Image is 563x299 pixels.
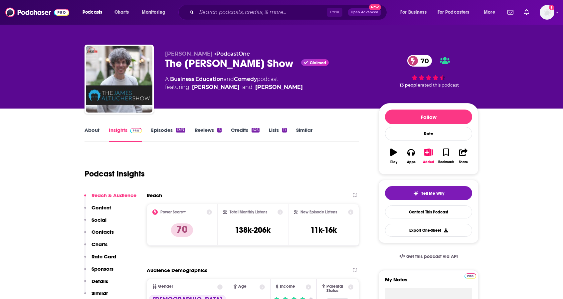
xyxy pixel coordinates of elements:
[280,284,295,289] span: Income
[151,127,185,142] a: Episodes1357
[465,272,476,279] a: Pro website
[420,83,459,88] span: rated this podcast
[300,210,337,214] h2: New Episode Listens
[549,5,554,10] svg: Add a profile image
[234,76,257,82] a: Comedy
[407,160,416,164] div: Apps
[540,5,554,20] img: User Profile
[414,55,432,67] span: 70
[84,266,113,278] button: Sponsors
[92,217,106,223] p: Social
[423,160,434,164] div: Added
[84,204,111,217] button: Content
[84,241,107,253] button: Charts
[86,46,152,113] img: The James Altucher Show
[165,51,213,57] span: [PERSON_NAME]
[396,7,435,18] button: open menu
[84,229,114,241] button: Contacts
[92,278,108,284] p: Details
[390,160,397,164] div: Play
[92,266,113,272] p: Sponsors
[231,127,260,142] a: Credits625
[407,55,432,67] a: 70
[195,127,221,142] a: Reviews5
[171,223,193,237] p: 70
[194,76,195,82] span: ,
[195,76,224,82] a: Education
[85,169,145,179] h1: Podcast Insights
[92,241,107,247] p: Charts
[92,253,116,260] p: Rate Card
[459,160,468,164] div: Share
[78,7,111,18] button: open menu
[385,186,472,200] button: tell me why sparkleTell Me Why
[255,83,303,91] div: [PERSON_NAME]
[5,6,69,19] img: Podchaser - Follow, Share and Rate Podcasts
[310,61,326,65] span: Claimed
[109,127,142,142] a: InsightsPodchaser Pro
[385,127,472,141] div: Rate
[142,8,165,17] span: Monitoring
[192,83,240,91] div: [PERSON_NAME]
[147,267,207,273] h2: Audience Demographics
[420,144,437,168] button: Added
[327,8,342,17] span: Ctrl K
[385,144,402,168] button: Play
[242,83,253,91] span: and
[484,8,495,17] span: More
[479,7,503,18] button: open menu
[84,253,116,266] button: Rate Card
[438,8,469,17] span: For Podcasters
[92,204,111,211] p: Content
[170,76,194,82] a: Business
[521,7,532,18] a: Show notifications dropdown
[165,75,303,91] div: A podcast
[400,83,420,88] span: 13 people
[351,11,378,14] span: Open Advanced
[165,83,303,91] span: featuring
[130,128,142,133] img: Podchaser Pro
[84,217,106,229] button: Social
[214,51,250,57] span: •
[505,7,516,18] a: Show notifications dropdown
[348,8,381,16] button: Open AdvancedNew
[379,51,478,92] div: 70 13 peoplerated this podcast
[147,192,162,198] h2: Reach
[282,128,287,133] div: 11
[224,76,234,82] span: and
[369,4,381,10] span: New
[455,144,472,168] button: Share
[85,127,99,142] a: About
[92,229,114,235] p: Contacts
[385,110,472,124] button: Follow
[252,128,260,133] div: 625
[238,284,247,289] span: Age
[296,127,312,142] a: Similar
[114,8,129,17] span: Charts
[84,278,108,290] button: Details
[92,290,108,296] p: Similar
[400,8,427,17] span: For Business
[540,5,554,20] button: Show profile menu
[197,7,327,18] input: Search podcasts, credits, & more...
[433,7,479,18] button: open menu
[406,254,458,259] span: Get this podcast via API
[185,5,393,20] div: Search podcasts, credits, & more...
[110,7,133,18] a: Charts
[394,248,463,265] a: Get this podcast via API
[160,210,186,214] h2: Power Score™
[438,160,454,164] div: Bookmark
[421,191,444,196] span: Tell Me Why
[413,191,419,196] img: tell me why sparkle
[84,192,136,204] button: Reach & Audience
[235,225,271,235] h3: 138k-206k
[385,224,472,237] button: Export One-Sheet
[385,205,472,218] a: Contact This Podcast
[158,284,173,289] span: Gender
[176,128,185,133] div: 1357
[217,128,221,133] div: 5
[540,5,554,20] span: Logged in as CaveHenricks
[326,284,347,293] span: Parental Status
